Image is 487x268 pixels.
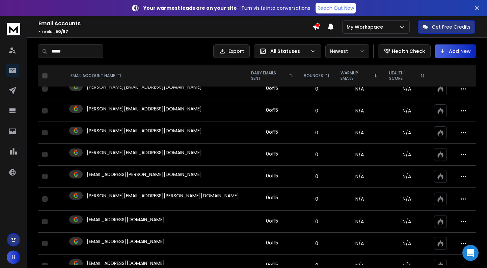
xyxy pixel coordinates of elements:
td: N/A [335,100,384,122]
p: Health Check [392,48,425,55]
td: N/A [335,233,384,255]
td: N/A [335,78,384,100]
td: N/A [335,122,384,144]
p: HEALTH SCORE [389,70,418,81]
p: N/A [388,129,426,136]
button: Newest [325,44,369,58]
button: Add New [435,44,476,58]
p: [EMAIL_ADDRESS][DOMAIN_NAME] [87,260,165,267]
p: – Turn visits into conversations [143,5,310,11]
p: BOUNCES [304,73,323,78]
p: 0 [302,86,331,92]
button: Get Free Credits [418,20,475,34]
div: 0 of 15 [266,261,278,268]
td: N/A [335,166,384,188]
p: [EMAIL_ADDRESS][DOMAIN_NAME] [87,238,165,245]
button: Export [213,44,250,58]
div: 0 of 15 [266,194,278,201]
p: [PERSON_NAME][EMAIL_ADDRESS][DOMAIN_NAME] [87,127,202,134]
p: 0 [302,218,331,225]
button: H [7,250,20,264]
p: [PERSON_NAME][EMAIL_ADDRESS][DOMAIN_NAME] [87,83,202,90]
td: N/A [335,188,384,211]
p: N/A [388,151,426,158]
div: Open Intercom Messenger [462,245,479,261]
p: [PERSON_NAME][EMAIL_ADDRESS][DOMAIN_NAME] [87,105,202,112]
p: 0 [302,151,331,158]
div: 0 of 15 [266,129,278,135]
p: 0 [302,129,331,136]
button: Health Check [378,44,431,58]
p: N/A [388,218,426,225]
div: 0 of 15 [266,150,278,157]
p: 0 [302,107,331,114]
p: DAILY EMAILS SENT [251,70,286,81]
p: [PERSON_NAME][EMAIL_ADDRESS][PERSON_NAME][DOMAIN_NAME] [87,192,239,199]
span: 50 / 87 [55,29,68,34]
a: Reach Out Now [316,3,356,13]
strong: Your warmest leads are on your site [143,5,237,11]
p: 0 [302,196,331,202]
p: [PERSON_NAME][EMAIL_ADDRESS][DOMAIN_NAME] [87,149,202,156]
div: 0 of 15 [266,217,278,224]
p: Get Free Credits [432,24,470,30]
div: EMAIL ACCOUNT NAME [71,73,122,78]
p: Reach Out Now [318,5,354,11]
p: N/A [388,107,426,114]
p: [EMAIL_ADDRESS][DOMAIN_NAME] [87,216,165,223]
div: 0 of 15 [266,85,278,92]
p: All Statuses [270,48,307,55]
p: N/A [388,196,426,202]
p: N/A [388,240,426,247]
td: N/A [335,144,384,166]
p: Emails : [38,29,313,34]
p: My Workspace [347,24,386,30]
div: 0 of 15 [266,239,278,246]
img: logo [7,23,20,35]
p: 0 [302,173,331,180]
p: N/A [388,173,426,180]
h1: Email Accounts [38,20,313,28]
td: N/A [335,211,384,233]
p: [EMAIL_ADDRESS][PERSON_NAME][DOMAIN_NAME] [87,171,202,178]
p: N/A [388,86,426,92]
div: 0 of 15 [266,107,278,113]
p: 0 [302,240,331,247]
div: 0 of 15 [266,172,278,179]
p: WARMUP EMAILS [341,70,372,81]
